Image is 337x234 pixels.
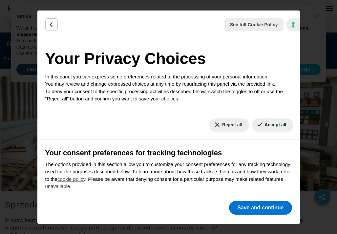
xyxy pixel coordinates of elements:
[45,73,292,103] p: In this panel you can express some preferences related to the processing of your personal informa...
[224,18,284,31] button: See full Cookie Policy
[45,147,292,158] h3: Your consent preferences for tracking technologies
[252,118,293,131] button: Accept all
[209,118,249,131] button: Reject all
[45,161,292,190] p: The options provided in this section allow you to customize your consent preferences for any trac...
[230,21,278,28] span: See full Cookie Policy
[57,176,85,182] a: cookie policy
[229,201,292,215] button: Save and continue
[286,18,300,31] a: iubenda - Cookie Policy and Cookie Compliance Management
[45,18,58,31] button: Back
[45,47,292,71] h2: Your Privacy Choices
